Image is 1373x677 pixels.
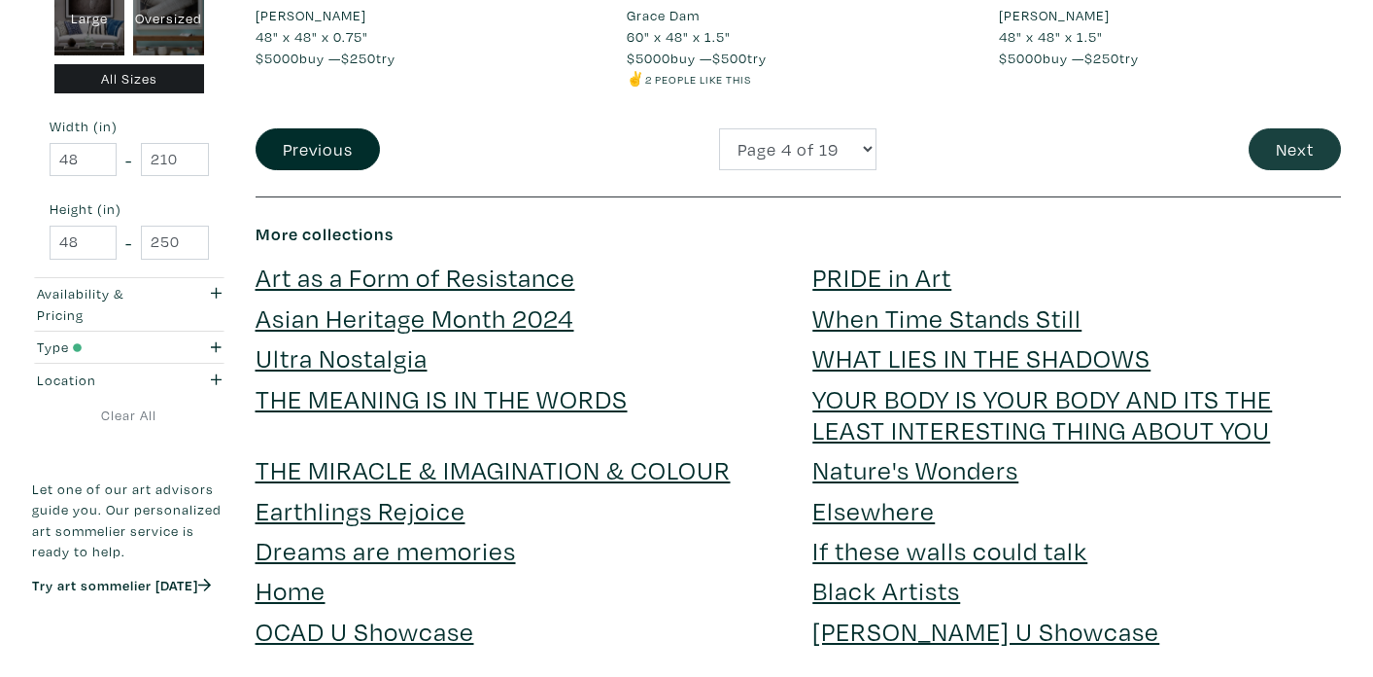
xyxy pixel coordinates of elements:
[32,365,226,397] button: Location
[256,340,428,374] a: Ultra Nostalgia
[256,573,326,607] a: Home
[256,49,299,67] span: $5000
[50,203,209,217] small: Height (in)
[627,49,670,67] span: $5000
[256,5,366,26] li: [PERSON_NAME]
[812,533,1087,567] a: If these walls could talk
[1084,49,1119,67] span: $250
[627,49,767,67] span: buy — try
[256,533,516,567] a: Dreams are memories
[812,301,1081,335] a: When Time Stands Still
[812,493,935,527] a: Elsewhere
[32,479,226,562] p: Let one of our art advisors guide you. Our personalized art sommelier service is ready to help.
[37,283,168,325] div: Availability & Pricing
[999,5,1342,26] a: [PERSON_NAME]
[256,5,599,26] a: [PERSON_NAME]
[256,452,731,486] a: THE MIRACLE & IMAGINATION & COLOUR
[1249,128,1341,170] button: Next
[812,260,951,294] a: PRIDE in Art
[50,121,209,134] small: Width (in)
[32,576,211,594] a: Try art sommelier [DATE]
[627,5,970,26] a: Grace Dam
[341,49,376,67] span: $250
[256,260,575,294] a: Art as a Form of Resistance
[256,301,574,335] a: Asian Heritage Month 2024
[999,27,1103,46] span: 48" x 48" x 1.5"
[256,128,380,170] button: Previous
[812,573,960,607] a: Black Artists
[256,381,628,415] a: THE MEANING IS IN THE WORDS
[712,49,747,67] span: $500
[812,614,1159,648] a: [PERSON_NAME] U Showcase
[256,224,1342,245] h6: More collections
[54,64,205,94] div: All Sizes
[627,68,970,89] li: ✌️
[256,614,474,648] a: OCAD U Showcase
[645,72,751,87] small: 2 people like this
[125,230,132,256] span: -
[627,5,700,26] li: Grace Dam
[999,49,1139,67] span: buy — try
[812,381,1272,446] a: YOUR BODY IS YOUR BODY AND ITS THE LEAST INTERESTING THING ABOUT YOU
[812,452,1018,486] a: Nature's Wonders
[32,405,226,426] a: Clear All
[256,27,368,46] span: 48" x 48" x 0.75"
[125,147,132,173] span: -
[812,340,1150,374] a: WHAT LIES IN THE SHADOWS
[999,5,1110,26] li: [PERSON_NAME]
[32,615,226,656] iframe: Customer reviews powered by Trustpilot
[999,49,1043,67] span: $5000
[32,278,226,331] button: Availability & Pricing
[627,27,731,46] span: 60" x 48" x 1.5"
[37,337,168,358] div: Type
[37,370,168,391] div: Location
[32,332,226,364] button: Type
[256,49,395,67] span: buy — try
[256,493,465,527] a: Earthlings Rejoice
